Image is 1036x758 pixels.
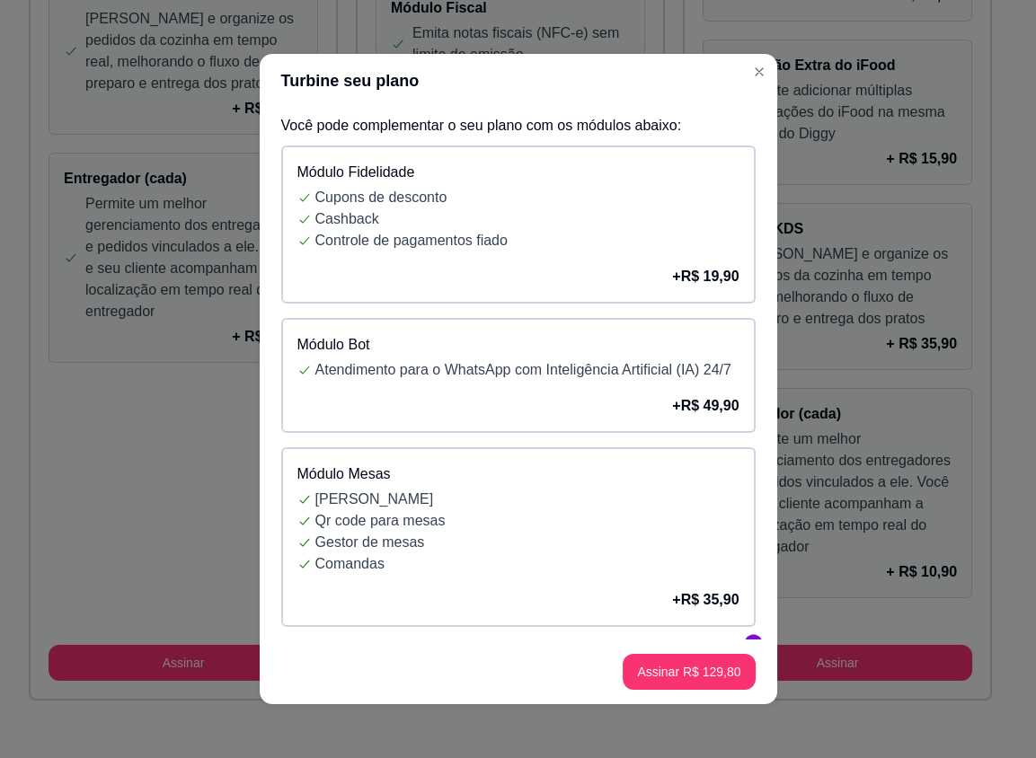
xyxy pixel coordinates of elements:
button: Close [745,57,774,86]
p: Módulo Mesas [297,463,739,485]
p: + R$ 49,90 [672,395,739,417]
p: Qr code para mesas [315,510,739,532]
p: + R$ 35,90 [672,589,739,611]
header: Turbine seu plano [260,54,777,108]
p: Módulo Fidelidade [297,162,739,183]
p: Comandas [315,553,739,575]
p: Controle de pagamentos fiado [315,230,739,251]
p: + R$ 19,90 [672,266,739,287]
p: Cupons de desconto [315,187,739,208]
p: [PERSON_NAME] [315,489,739,510]
p: Você pode complementar o seu plano com os módulos abaixo: [281,115,756,137]
p: Módulo Bot [297,334,739,356]
p: Atendimento para o WhatsApp com Inteligência Artificial (IA) 24/7 [315,359,739,381]
button: Assinar R$ 129,80 [623,654,755,690]
p: Cashback [315,208,739,230]
p: Gestor de mesas [315,532,739,553]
